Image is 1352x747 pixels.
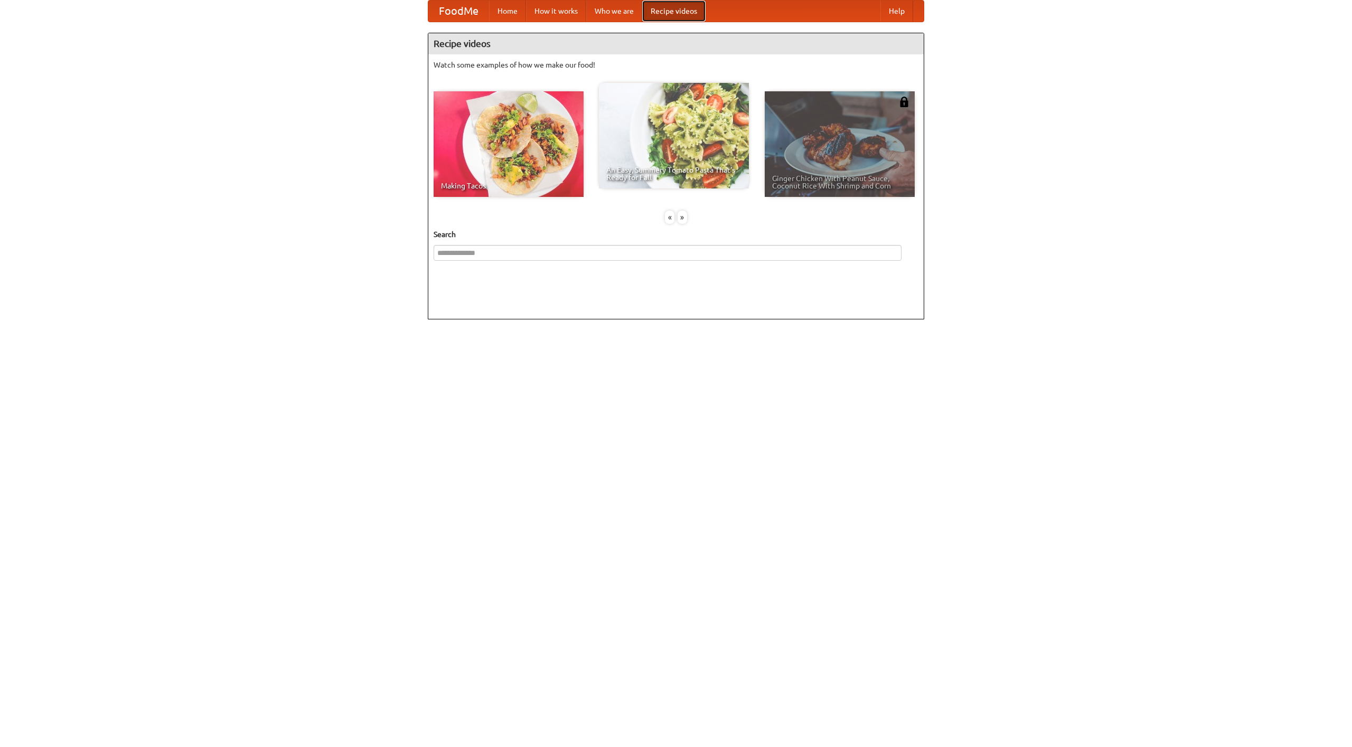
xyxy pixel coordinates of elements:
a: FoodMe [428,1,489,22]
img: 483408.png [899,97,909,107]
p: Watch some examples of how we make our food! [434,60,918,70]
a: Making Tacos [434,91,584,197]
span: An Easy, Summery Tomato Pasta That's Ready for Fall [606,166,741,181]
a: An Easy, Summery Tomato Pasta That's Ready for Fall [599,83,749,188]
a: Recipe videos [642,1,706,22]
h4: Recipe videos [428,33,924,54]
a: Help [880,1,913,22]
div: « [665,211,674,224]
div: » [678,211,687,224]
h5: Search [434,229,918,240]
a: Home [489,1,526,22]
span: Making Tacos [441,182,576,190]
a: Who we are [586,1,642,22]
a: How it works [526,1,586,22]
